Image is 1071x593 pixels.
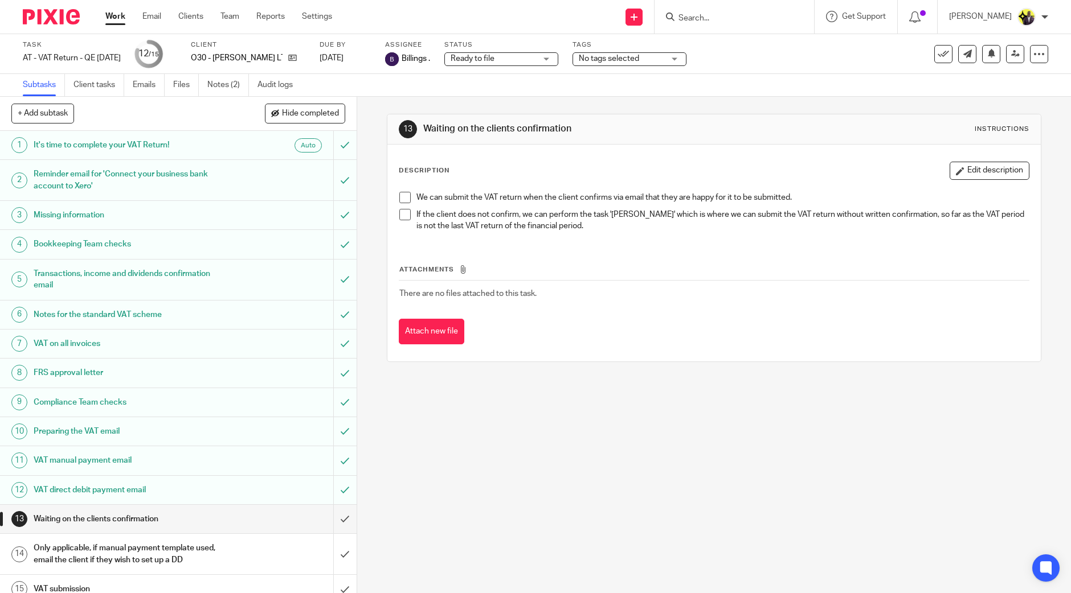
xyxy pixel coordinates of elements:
[23,74,65,96] a: Subtasks
[302,11,332,22] a: Settings
[133,74,165,96] a: Emails
[149,51,159,57] small: /15
[11,394,27,410] div: 9
[34,452,226,469] h1: VAT manual payment email
[105,11,125,22] a: Work
[11,365,27,381] div: 8
[11,307,27,323] div: 6
[1017,8,1036,26] img: Yemi-Starbridge.jpg
[282,109,339,118] span: Hide completed
[34,394,226,411] h1: Compliance Team checks
[191,40,305,50] label: Client
[11,482,27,498] div: 12
[416,209,1029,232] p: If the client does not confirm, we can perform the task '[PERSON_NAME]' which is where we can sub...
[34,137,226,154] h1: It's time to complete your VAT Return!
[257,74,301,96] a: Audit logs
[220,11,239,22] a: Team
[34,364,226,381] h1: FRS approval letter
[416,192,1029,203] p: We can submit the VAT return when the client confirms via email that they are happy for it to be ...
[11,452,27,468] div: 11
[256,11,285,22] a: Reports
[677,14,780,24] input: Search
[34,306,226,323] h1: Notes for the standard VAT scheme
[399,166,449,175] p: Description
[399,319,464,344] button: Attach new file
[23,9,80,24] img: Pixie
[34,207,226,224] h1: Missing information
[399,120,417,138] div: 13
[11,511,27,527] div: 13
[23,52,121,64] div: AT - VAT Return - QE 31-08-2025
[178,11,203,22] a: Clients
[11,546,27,562] div: 14
[34,423,226,440] h1: Preparing the VAT email
[34,335,226,352] h1: VAT on all invoices
[11,172,27,188] div: 2
[11,336,27,352] div: 7
[444,40,558,50] label: Status
[138,47,159,60] div: 12
[11,104,74,123] button: + Add subtask
[34,540,226,569] h1: Only applicable, if manual payment template used, email the client if they wish to set up a DD
[402,53,430,64] span: Billings .
[73,74,124,96] a: Client tasks
[11,271,27,287] div: 5
[34,236,226,253] h1: Bookkeeping Team checks
[842,13,886,20] span: Get Support
[950,162,1029,180] button: Edit description
[320,54,344,62] span: [DATE]
[23,52,121,64] div: AT - VAT Return - QE [DATE]
[34,481,226,499] h1: VAT direct debit payment email
[173,74,199,96] a: Files
[579,55,639,63] span: No tags selected
[11,137,27,153] div: 1
[295,138,322,153] div: Auto
[320,40,371,50] label: Due by
[11,237,27,253] div: 4
[975,125,1029,134] div: Instructions
[23,40,121,50] label: Task
[142,11,161,22] a: Email
[385,52,399,66] img: svg%3E
[451,55,494,63] span: Ready to file
[207,74,249,96] a: Notes (2)
[34,166,226,195] h1: Reminder email for 'Connect your business bank account to Xero'
[399,290,537,298] span: There are no files attached to this task.
[265,104,345,123] button: Hide completed
[399,266,454,273] span: Attachments
[34,510,226,528] h1: Waiting on the clients confirmation
[11,423,27,439] div: 10
[423,123,738,135] h1: Waiting on the clients confirmation
[34,265,226,294] h1: Transactions, income and dividends confirmation email
[11,207,27,223] div: 3
[949,11,1012,22] p: [PERSON_NAME]
[385,40,430,50] label: Assignee
[573,40,686,50] label: Tags
[191,52,283,64] p: O30 - [PERSON_NAME] LTD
